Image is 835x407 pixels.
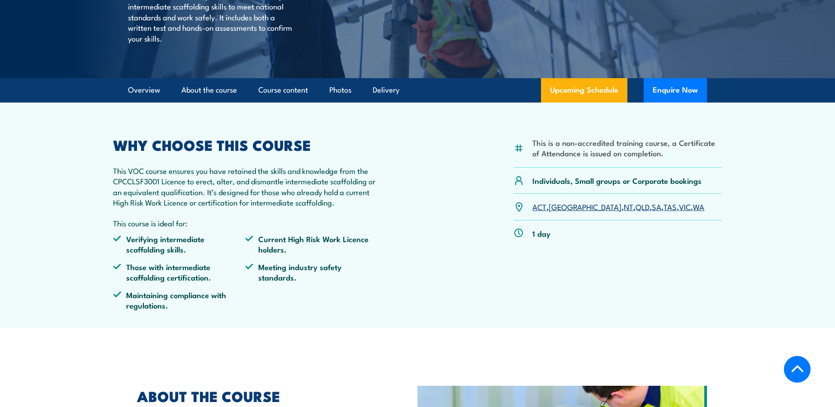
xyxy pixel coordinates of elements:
[541,78,627,103] a: Upcoming Schedule
[245,234,377,255] li: Current High Risk Work Licence holders.
[532,201,704,212] p: , , , , , , ,
[181,78,237,102] a: About the course
[624,201,633,212] a: NT
[245,262,377,283] li: Meeting industry safety standards.
[258,78,308,102] a: Course content
[113,290,245,311] li: Maintaining compliance with regulations.
[113,218,377,228] p: This course is ideal for:
[373,78,399,102] a: Delivery
[664,201,677,212] a: TAS
[128,78,160,102] a: Overview
[532,137,722,159] li: This is a non-accredited training course, a Certificate of Attendance is issued on completion.
[532,175,702,186] p: Individuals, Small groups or Corporate bookings
[137,389,376,402] h2: ABOUT THE COURSE
[532,228,550,239] p: 1 day
[113,234,245,255] li: Verifying intermediate scaffolding skills.
[113,138,377,151] h2: WHY CHOOSE THIS COURSE
[113,165,377,208] p: This VOC course ensures you have retained the skills and knowledge from the CPCCLSF3001 Licence t...
[679,201,691,212] a: VIC
[329,78,351,102] a: Photos
[532,201,546,212] a: ACT
[652,201,661,212] a: SA
[636,201,650,212] a: QLD
[693,201,704,212] a: WA
[549,201,622,212] a: [GEOGRAPHIC_DATA]
[113,262,245,283] li: Those with intermediate scaffolding certification.
[644,78,707,103] button: Enquire Now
